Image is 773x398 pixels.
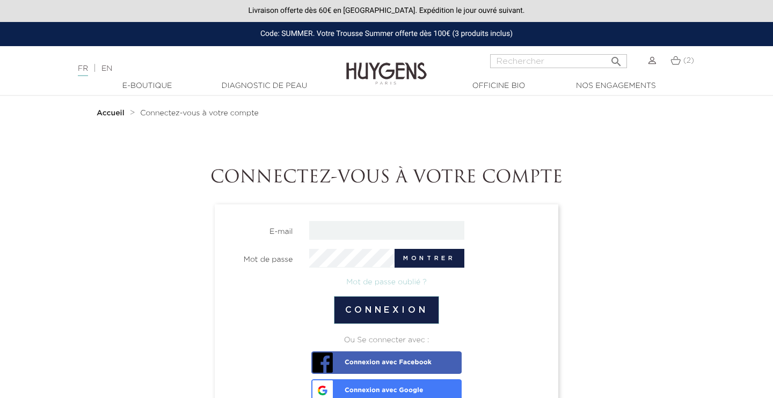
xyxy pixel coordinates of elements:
[93,80,201,92] a: E-Boutique
[72,62,314,75] div: |
[210,80,318,92] a: Diagnostic de peau
[140,109,259,117] a: Connectez-vous à votre compte
[215,221,301,238] label: E-mail
[223,335,550,346] div: Ou Se connecter avec :
[683,57,694,64] span: (2)
[670,56,694,65] a: (2)
[607,51,626,65] button: 
[311,351,462,374] a: Connexion avec Facebook
[97,109,127,117] a: Accueil
[89,168,684,188] h1: Connectez-vous à votre compte
[346,45,427,86] img: Huygens
[97,109,125,117] strong: Accueil
[610,52,623,65] i: 
[314,379,423,394] span: Connexion avec Google
[395,249,464,268] button: Montrer
[314,351,432,366] span: Connexion avec Facebook
[445,80,552,92] a: Officine Bio
[101,65,112,72] a: EN
[490,54,627,68] input: Rechercher
[334,296,440,324] button: Connexion
[215,249,301,266] label: Mot de passe
[140,109,259,117] span: Connectez-vous à votre compte
[562,80,669,92] a: Nos engagements
[78,65,88,76] a: FR
[346,278,427,286] a: Mot de passe oublié ?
